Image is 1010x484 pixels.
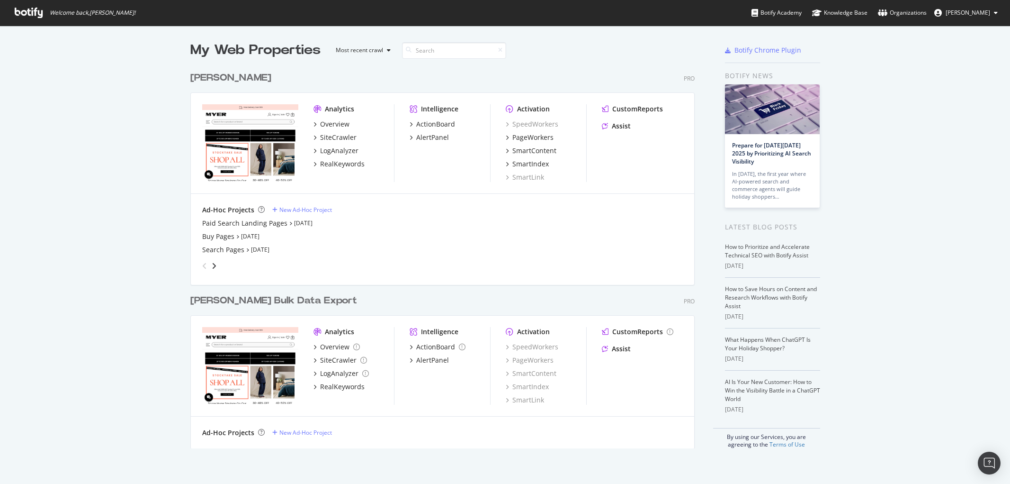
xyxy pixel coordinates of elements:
div: My Web Properties [190,41,321,60]
a: How to Prioritize and Accelerate Technical SEO with Botify Assist [725,243,810,259]
div: Assist [612,344,631,354]
a: PageWorkers [506,133,554,142]
a: Overview [313,119,349,129]
a: LogAnalyzer [313,146,358,155]
button: [PERSON_NAME] [927,5,1005,20]
div: By using our Services, you are agreeing to the [713,428,820,448]
div: [DATE] [725,405,820,414]
img: myersecondary.com [202,327,298,404]
a: Prepare for [DATE][DATE] 2025 by Prioritizing AI Search Visibility [732,141,811,165]
div: AlertPanel [416,133,449,142]
div: LogAnalyzer [320,146,358,155]
a: SiteCrawler [313,356,367,365]
a: [PERSON_NAME] [190,71,275,85]
a: SmartIndex [506,159,549,169]
div: SiteCrawler [320,356,357,365]
a: [DATE] [241,232,259,240]
div: RealKeywords [320,382,365,392]
a: Assist [602,121,631,131]
div: Botify Academy [751,8,802,18]
div: Pro [684,74,695,82]
div: [DATE] [725,312,820,321]
a: [PERSON_NAME] Bulk Data Export [190,294,361,308]
a: SpeedWorkers [506,342,558,352]
a: [DATE] [251,246,269,254]
img: myer.com.au [202,104,298,181]
div: [PERSON_NAME] Bulk Data Export [190,294,357,308]
div: Overview [320,119,349,129]
div: [PERSON_NAME] [190,71,271,85]
div: Assist [612,121,631,131]
div: angle-left [198,258,211,274]
div: Ad-Hoc Projects [202,205,254,215]
a: New Ad-Hoc Project [272,206,332,214]
a: Overview [313,342,360,352]
div: angle-right [211,261,217,271]
div: Activation [517,104,550,114]
div: grid [190,60,702,448]
a: [DATE] [294,219,313,227]
a: Paid Search Landing Pages [202,219,287,228]
div: SmartContent [512,146,556,155]
div: Pro [684,297,695,305]
div: LogAnalyzer [320,369,358,378]
a: SmartIndex [506,382,549,392]
a: Terms of Use [769,440,805,448]
a: Search Pages [202,245,244,255]
a: SmartLink [506,395,544,405]
a: AI Is Your New Customer: How to Win the Visibility Battle in a ChatGPT World [725,378,820,403]
div: Botify Chrome Plugin [734,46,801,55]
a: PageWorkers [506,356,554,365]
div: Intelligence [421,104,458,114]
a: SmartContent [506,369,556,378]
a: RealKeywords [313,159,365,169]
a: New Ad-Hoc Project [272,429,332,437]
a: AlertPanel [410,133,449,142]
div: Open Intercom Messenger [978,452,1001,475]
div: SmartIndex [512,159,549,169]
div: Most recent crawl [336,47,383,53]
a: RealKeywords [313,382,365,392]
div: New Ad-Hoc Project [279,206,332,214]
div: Analytics [325,327,354,337]
div: ActionBoard [416,119,455,129]
a: Assist [602,344,631,354]
a: SiteCrawler [313,133,357,142]
a: AlertPanel [410,356,449,365]
a: SpeedWorkers [506,119,558,129]
a: What Happens When ChatGPT Is Your Holiday Shopper? [725,336,811,352]
div: Overview [320,342,349,352]
a: Botify Chrome Plugin [725,46,801,55]
div: ActionBoard [416,342,455,352]
div: Analytics [325,104,354,114]
div: SiteCrawler [320,133,357,142]
div: Latest Blog Posts [725,222,820,232]
a: SmartLink [506,173,544,182]
div: New Ad-Hoc Project [279,429,332,437]
span: Welcome back, [PERSON_NAME] ! [50,9,135,17]
div: CustomReports [612,104,663,114]
span: Jadon Stewart [946,9,990,17]
a: LogAnalyzer [313,369,369,378]
div: CustomReports [612,327,663,337]
a: ActionBoard [410,119,455,129]
div: AlertPanel [416,356,449,365]
div: Botify news [725,71,820,81]
div: Intelligence [421,327,458,337]
input: Search [402,42,506,59]
div: Activation [517,327,550,337]
a: Buy Pages [202,232,234,241]
a: ActionBoard [410,342,465,352]
a: CustomReports [602,104,663,114]
div: [DATE] [725,355,820,363]
div: Knowledge Base [812,8,867,18]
